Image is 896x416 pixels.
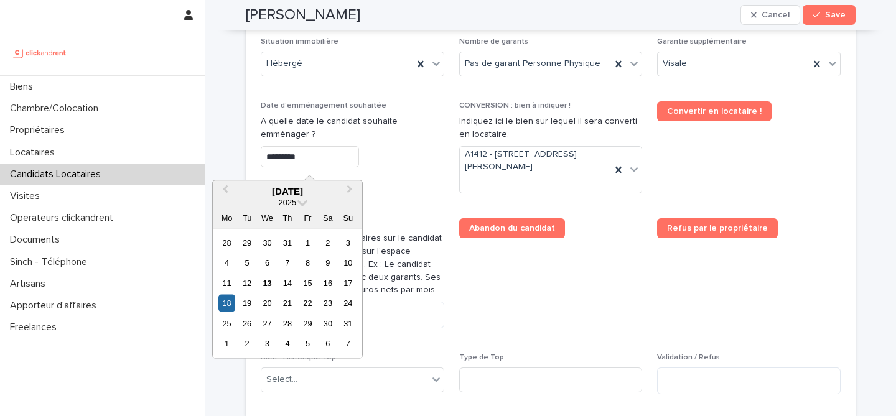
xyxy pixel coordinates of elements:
[266,373,297,386] div: Select...
[218,315,235,331] div: Choose Monday, 25 August 2025
[340,234,357,251] div: Choose Sunday, 3 August 2025
[319,210,336,226] div: Sa
[667,224,768,233] span: Refus par le propriétaire
[261,38,338,45] span: Situation immobilière
[340,210,357,226] div: Su
[299,274,316,291] div: Choose Friday, 15 August 2025
[238,274,255,291] div: Choose Tuesday, 12 August 2025
[279,198,296,207] span: 2025
[259,274,276,291] div: Choose Wednesday, 13 August 2025
[279,295,296,312] div: Choose Thursday, 21 August 2025
[218,254,235,271] div: Choose Monday, 4 August 2025
[218,335,235,352] div: Choose Monday, 1 September 2025
[657,38,747,45] span: Garantie supplémentaire
[279,254,296,271] div: Choose Thursday, 7 August 2025
[5,212,123,224] p: Operateurs clickandrent
[299,234,316,251] div: Choose Friday, 1 August 2025
[279,335,296,352] div: Choose Thursday, 4 September 2025
[266,57,302,70] span: Hébergé
[261,115,444,141] p: A quelle date le candidat souhaite emménager ?
[341,182,361,202] button: Next Month
[5,278,55,290] p: Artisans
[657,354,720,361] span: Validation / Refus
[259,335,276,352] div: Choose Wednesday, 3 September 2025
[319,335,336,352] div: Choose Saturday, 6 September 2025
[259,234,276,251] div: Choose Wednesday, 30 July 2025
[299,254,316,271] div: Choose Friday, 8 August 2025
[238,234,255,251] div: Choose Tuesday, 29 July 2025
[279,234,296,251] div: Choose Thursday, 31 July 2025
[459,354,504,361] span: Type de Top
[214,182,234,202] button: Previous Month
[459,115,643,141] p: Indiquez ici le bien sur lequel il sera converti en locataire.
[5,256,97,268] p: Sinch - Téléphone
[5,103,108,114] p: Chambre/Colocation
[459,38,528,45] span: Nombre de garants
[459,218,565,238] a: Abandon du candidat
[238,315,255,331] div: Choose Tuesday, 26 August 2025
[238,254,255,271] div: Choose Tuesday, 5 August 2025
[279,274,296,291] div: Choose Thursday, 14 August 2025
[261,102,386,109] span: Date d'emménagement souhaitée
[259,315,276,331] div: Choose Wednesday, 27 August 2025
[259,295,276,312] div: Choose Wednesday, 20 August 2025
[663,57,687,70] span: Visale
[340,295,357,312] div: Choose Sunday, 24 August 2025
[762,11,790,19] span: Cancel
[5,147,65,159] p: Locataires
[340,315,357,331] div: Choose Sunday, 31 August 2025
[246,6,360,24] h2: [PERSON_NAME]
[238,210,255,226] div: Tu
[218,234,235,251] div: Choose Monday, 28 July 2025
[259,254,276,271] div: Choose Wednesday, 6 August 2025
[5,81,43,93] p: Biens
[259,210,276,226] div: We
[5,300,106,312] p: Apporteur d'affaires
[465,148,607,174] span: A1412 - [STREET_ADDRESS][PERSON_NAME]
[218,295,235,312] div: Choose Monday, 18 August 2025
[469,224,555,233] span: Abandon du candidat
[803,5,856,25] button: Save
[5,169,111,180] p: Candidats Locataires
[299,210,316,226] div: Fr
[657,218,778,238] a: Refus par le propriétaire
[5,190,50,202] p: Visites
[465,57,600,70] span: Pas de garant Personne Physique
[5,321,67,333] p: Freelances
[340,254,357,271] div: Choose Sunday, 10 August 2025
[299,335,316,352] div: Choose Friday, 5 September 2025
[10,40,70,65] img: UCB0brd3T0yccxBKYDjQ
[340,274,357,291] div: Choose Sunday, 17 August 2025
[217,233,358,354] div: month 2025-08
[5,124,75,136] p: Propriétaires
[279,210,296,226] div: Th
[319,295,336,312] div: Choose Saturday, 23 August 2025
[657,101,772,121] a: Convertir en locataire !
[279,315,296,331] div: Choose Thursday, 28 August 2025
[319,274,336,291] div: Choose Saturday, 16 August 2025
[667,107,762,116] span: Convertir en locataire !
[825,11,846,19] span: Save
[459,102,571,109] span: CONVERSION : bien à indiquer !
[740,5,800,25] button: Cancel
[319,234,336,251] div: Choose Saturday, 2 August 2025
[319,254,336,271] div: Choose Saturday, 9 August 2025
[340,335,357,352] div: Choose Sunday, 7 September 2025
[319,315,336,331] div: Choose Saturday, 30 August 2025
[218,210,235,226] div: Mo
[299,315,316,331] div: Choose Friday, 29 August 2025
[218,274,235,291] div: Choose Monday, 11 August 2025
[299,295,316,312] div: Choose Friday, 22 August 2025
[238,295,255,312] div: Choose Tuesday, 19 August 2025
[238,335,255,352] div: Choose Tuesday, 2 September 2025
[5,234,70,246] p: Documents
[213,186,362,197] div: [DATE]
